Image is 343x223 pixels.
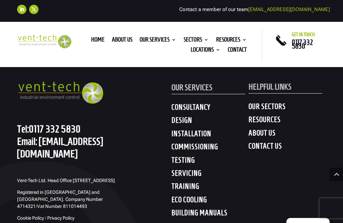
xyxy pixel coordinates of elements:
[17,135,103,159] a: [EMAIL_ADDRESS][DOMAIN_NAME]
[171,116,249,128] h4: DESIGN
[112,37,132,45] a: About us
[17,135,37,147] span: Email:
[216,37,247,45] a: Resources
[171,195,249,207] h4: ECO COOLING
[191,47,220,55] a: Locations
[17,178,115,183] span: Vent-Tech Ltd. Head Office [STREET_ADDRESS]
[249,102,326,114] h4: OUR SECTORS
[179,6,330,12] span: Contact a member of our team
[249,82,291,91] span: HELPFUL LINKS
[140,37,176,45] a: Our Services
[45,215,46,221] span: I
[29,5,39,14] a: Follow on X
[171,208,249,220] h4: BUILDING MANUALS
[17,35,71,49] img: 2023-09-27T08_35_16.549ZVENT-TECH---Clear-background
[171,83,212,92] span: OUR SERVICES
[171,129,249,141] h4: INSTALLATION
[184,37,209,45] a: Sectors
[17,123,80,134] a: Tel:0117 332 5830
[248,6,330,12] a: [EMAIL_ADDRESS][DOMAIN_NAME]
[171,142,249,154] h4: COMMISSIONING
[249,142,326,154] h4: CONTACT US
[17,5,26,14] a: Follow on LinkedIn
[17,123,29,134] span: Tel:
[171,156,249,168] h4: TESTING
[292,38,313,50] a: 0117 332 5830
[228,47,247,55] a: Contact
[171,182,249,194] h4: TRAINING
[47,215,74,221] a: Privacy Policy
[249,128,326,141] h4: ABOUT US
[91,37,105,45] a: Home
[36,204,37,209] span: I
[292,32,315,37] span: Get in touch
[17,215,44,221] a: Cookie Policy
[171,103,249,115] h4: CONSULTANCY
[249,115,326,127] h4: RESOURCES
[17,189,103,209] span: Registered in [GEOGRAPHIC_DATA] and [GEOGRAPHIC_DATA]. Company Number 4714321 Vat Number 811014493
[171,169,249,181] h4: SERVICING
